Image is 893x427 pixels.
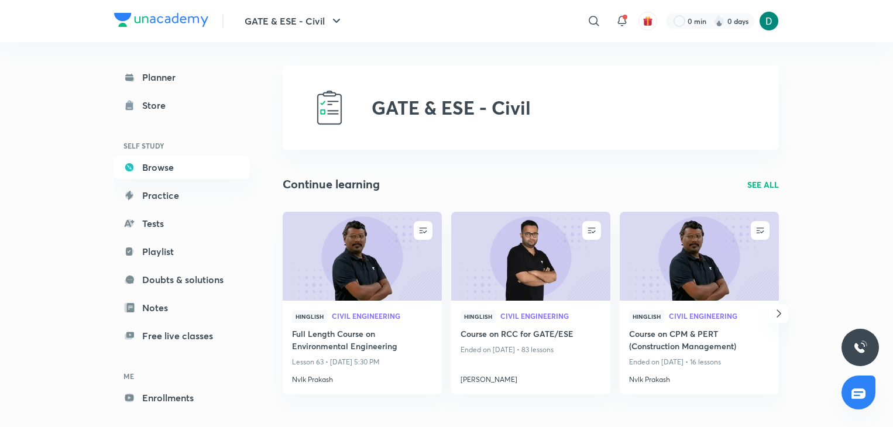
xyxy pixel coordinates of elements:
[332,312,432,321] a: Civil Engineering
[292,370,432,385] a: Nvlk Prakash
[669,312,770,321] a: Civil Engineering
[292,354,432,370] p: Lesson 63 • [DATE] 5:30 PM
[114,324,250,347] a: Free live classes
[500,312,601,319] span: Civil Engineering
[372,97,531,119] h2: GATE & ESE - Civil
[618,211,780,301] img: new-thumbnail
[238,9,351,33] button: GATE & ESE - Civil
[292,310,327,323] span: Hinglish
[283,175,380,193] h2: Continue learning
[292,328,432,354] a: Full Length Course on Environmental Engineering
[747,178,779,191] a: SEE ALL
[629,354,770,370] p: Ended on [DATE] • 16 lessons
[114,366,250,386] h6: ME
[283,212,442,301] a: new-thumbnail
[461,342,601,357] p: Ended on [DATE] • 83 lessons
[281,211,443,301] img: new-thumbnail
[759,11,779,31] img: Diksha Mishra
[114,13,208,30] a: Company Logo
[629,328,770,354] a: Course on CPM & PERT (Construction Management)
[449,211,612,301] img: new-thumbnail
[629,310,664,323] span: Hinglish
[500,312,601,321] a: Civil Engineering
[311,89,348,126] img: GATE & ESE - Civil
[114,66,250,89] a: Planner
[461,370,601,385] a: [PERSON_NAME]
[142,98,173,112] div: Store
[114,94,250,117] a: Store
[853,340,867,354] img: ttu
[114,136,250,156] h6: SELF STUDY
[713,15,725,27] img: streak
[629,370,770,385] a: Nvlk Prakash
[114,184,250,207] a: Practice
[638,12,657,30] button: avatar
[669,312,770,319] span: Civil Engineering
[114,156,250,179] a: Browse
[114,212,250,235] a: Tests
[114,386,250,409] a: Enrollments
[461,310,496,323] span: Hinglish
[461,328,601,342] a: Course on RCC for GATE/ESE
[332,312,432,319] span: Civil Engineering
[643,16,653,26] img: avatar
[114,296,250,319] a: Notes
[114,268,250,291] a: Doubts & solutions
[114,13,208,27] img: Company Logo
[451,212,610,301] a: new-thumbnail
[620,212,779,301] a: new-thumbnail
[114,240,250,263] a: Playlist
